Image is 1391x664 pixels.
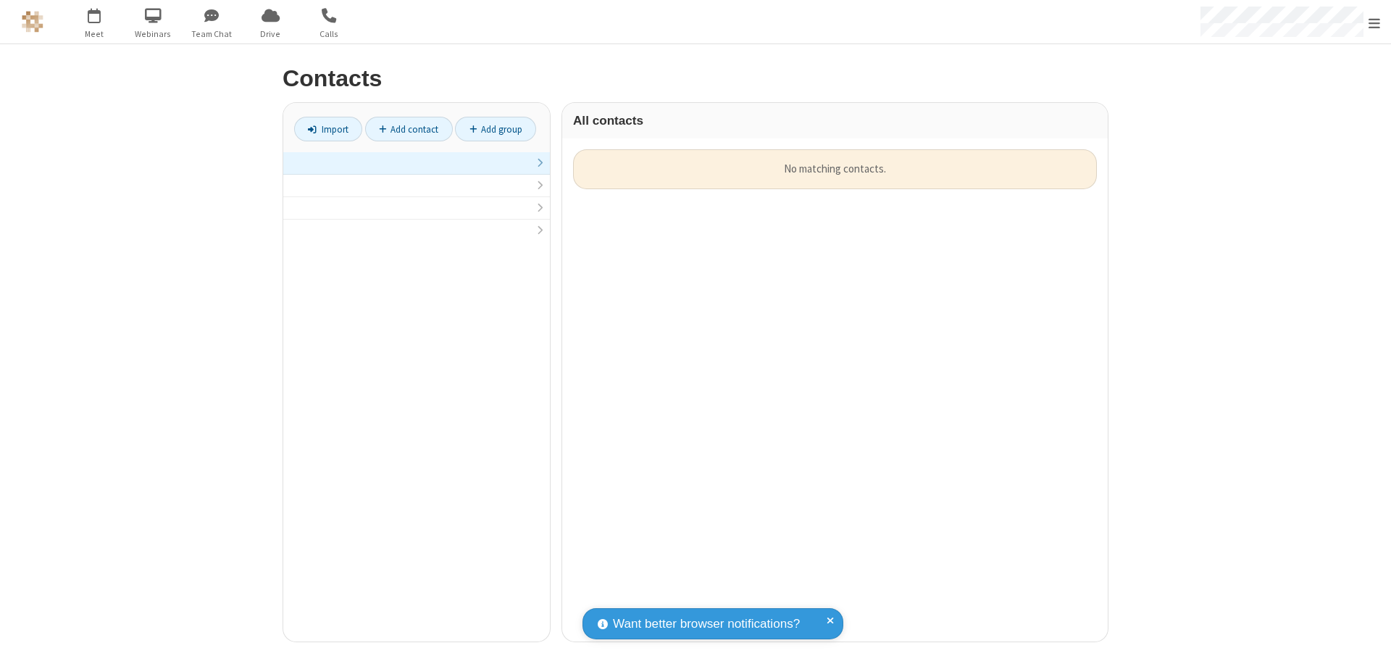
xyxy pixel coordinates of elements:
[22,11,43,33] img: QA Selenium DO NOT DELETE OR CHANGE
[455,117,536,141] a: Add group
[562,138,1108,642] div: grid
[365,117,453,141] a: Add contact
[243,28,298,41] span: Drive
[283,66,1108,91] h2: Contacts
[67,28,122,41] span: Meet
[573,114,1097,128] h3: All contacts
[294,117,362,141] a: Import
[613,615,800,634] span: Want better browser notifications?
[126,28,180,41] span: Webinars
[573,149,1097,189] div: No matching contacts.
[1355,626,1380,654] iframe: Chat
[302,28,356,41] span: Calls
[185,28,239,41] span: Team Chat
